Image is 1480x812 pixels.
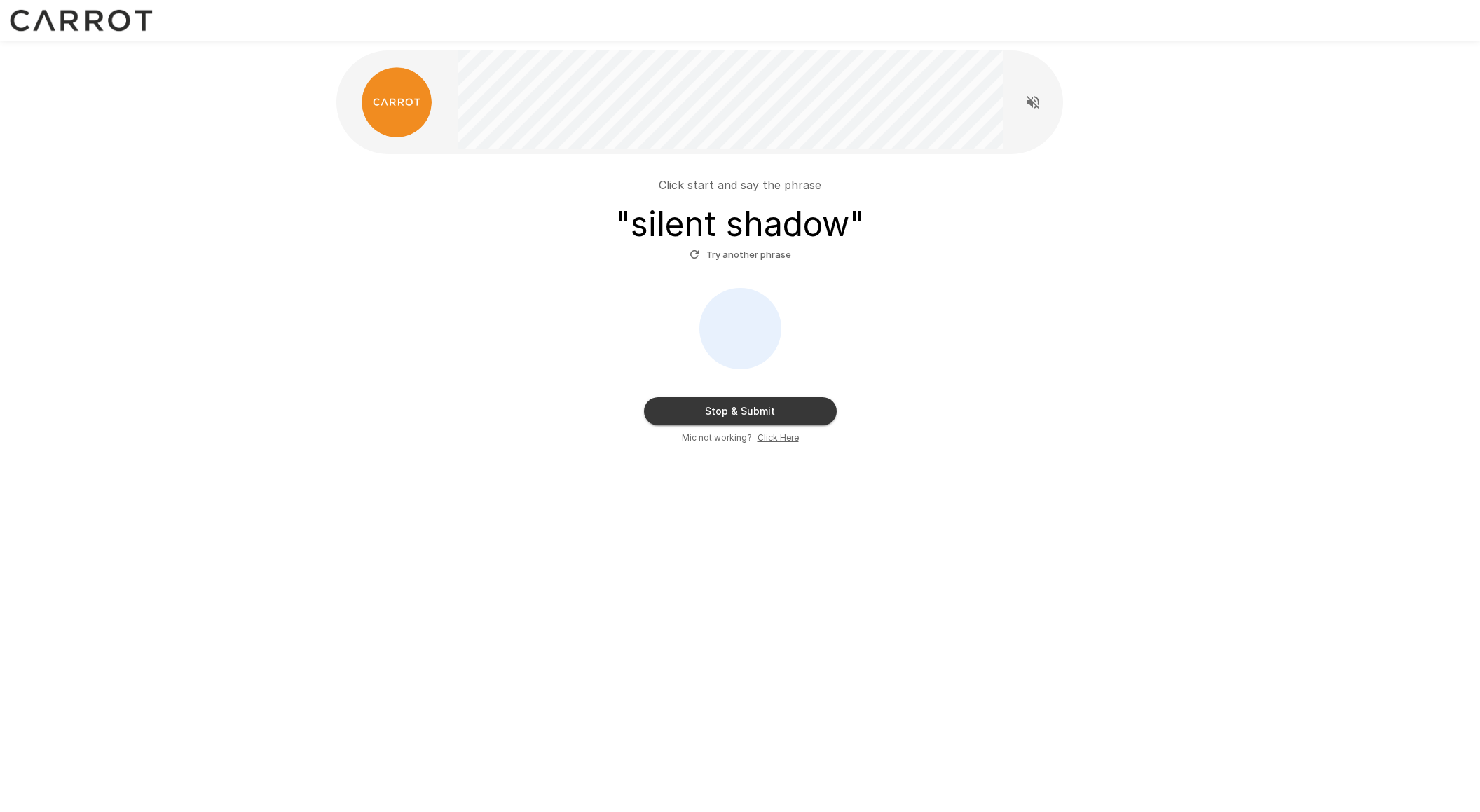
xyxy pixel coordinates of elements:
button: Try another phrase [686,244,795,266]
button: Stop & Submit [644,397,837,425]
h3: " silent shadow " [615,205,865,244]
span: Mic not working? [682,431,752,445]
p: Click start and say the phrase [659,177,821,193]
u: Click Here [758,432,799,443]
img: carrot_logo.png [362,67,432,137]
button: Read questions aloud [1019,88,1047,116]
